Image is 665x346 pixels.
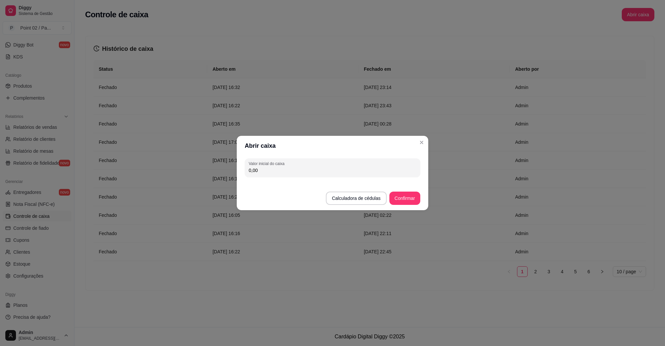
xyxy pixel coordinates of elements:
[237,136,428,156] header: Abrir caixa
[416,137,427,148] button: Close
[389,192,420,205] button: Confirmar
[249,161,287,166] label: Valor inicial do caixa
[249,167,416,174] input: Valor inicial do caixa
[326,192,386,205] button: Calculadora de cédulas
